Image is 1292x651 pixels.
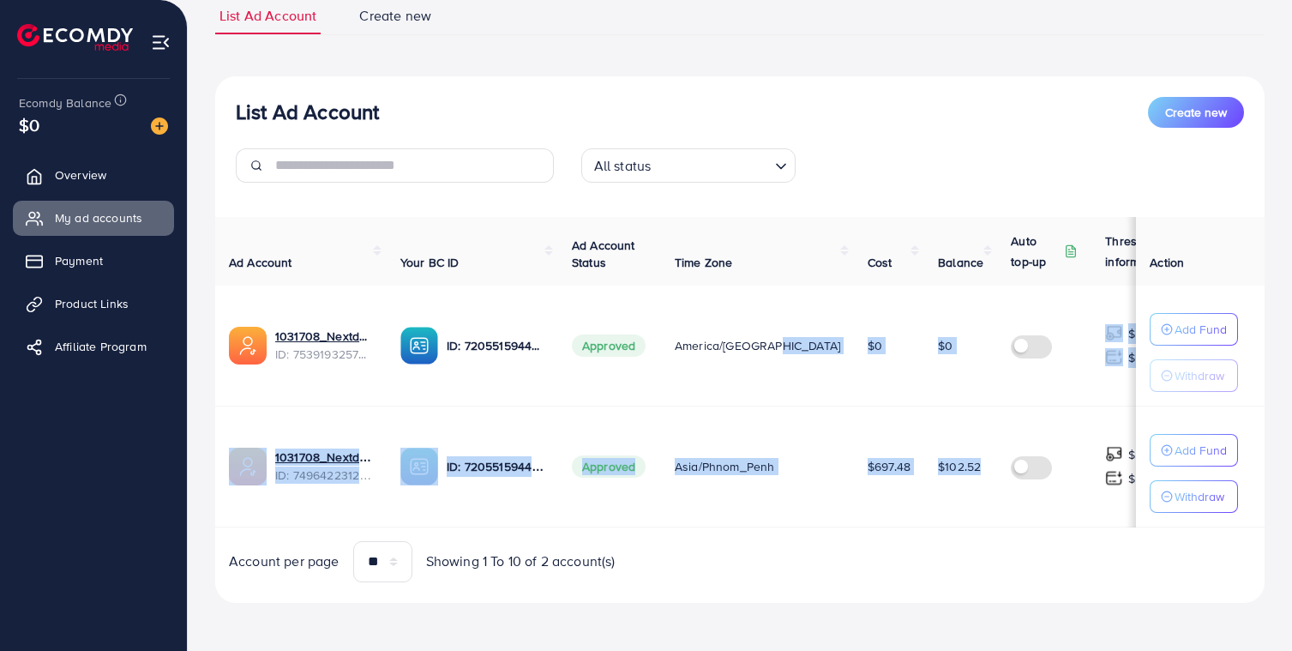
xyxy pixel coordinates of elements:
a: Payment [13,244,174,278]
span: Create new [359,6,431,26]
span: America/[GEOGRAPHIC_DATA] [675,337,840,354]
a: Affiliate Program [13,329,174,364]
span: $0 [868,337,882,354]
div: Search for option [581,148,796,183]
p: ID: 7205515944947466242 [447,456,544,477]
span: All status [591,154,655,178]
a: My ad accounts [13,201,174,235]
a: 1031708_Nextday [275,449,373,466]
button: Withdraw [1150,480,1238,513]
span: Ecomdy Balance [19,94,111,112]
img: ic-ba-acc.ded83a64.svg [400,327,438,365]
img: top-up amount [1105,445,1123,463]
p: ID: 7205515944947466242 [447,335,544,356]
span: Payment [55,252,103,269]
p: Withdraw [1175,365,1224,386]
h3: List Ad Account [236,99,379,124]
p: Withdraw [1175,486,1224,507]
p: Auto top-up [1011,231,1061,272]
img: logo [17,24,133,51]
span: Time Zone [675,254,732,271]
span: Product Links [55,295,129,312]
span: Create new [1165,104,1227,121]
img: ic-ads-acc.e4c84228.svg [229,327,267,365]
button: Add Fund [1150,313,1238,346]
span: My ad accounts [55,209,142,226]
a: Overview [13,158,174,192]
button: Create new [1148,97,1244,128]
span: $102.52 [938,458,981,475]
span: Balance [938,254,983,271]
img: image [151,118,168,135]
a: Product Links [13,286,174,321]
input: Search for option [656,150,767,178]
span: Cost [868,254,892,271]
span: List Ad Account [219,6,316,26]
span: Action [1150,254,1184,271]
a: 1031708_Nextday_TTS [275,328,373,345]
span: Showing 1 To 10 of 2 account(s) [426,552,616,571]
button: Add Fund [1150,434,1238,467]
span: Approved [572,455,646,478]
div: <span class='underline'>1031708_Nextday</span></br>7496422312066220048 [275,449,373,484]
p: Add Fund [1175,319,1227,340]
span: Account per page [229,552,340,571]
img: top-up amount [1105,348,1123,366]
span: Ad Account [229,254,292,271]
button: Withdraw [1150,359,1238,392]
iframe: Chat [1219,574,1279,638]
span: $0 [938,337,952,354]
span: Your BC ID [400,254,460,271]
span: Affiliate Program [55,338,147,355]
img: ic-ads-acc.e4c84228.svg [229,448,267,485]
img: menu [151,33,171,52]
p: Add Fund [1175,440,1227,461]
p: Threshold information [1105,231,1189,272]
span: Ad Account Status [572,237,635,271]
span: $0 [19,112,39,137]
img: top-up amount [1105,469,1123,487]
img: top-up amount [1105,324,1123,342]
span: Approved [572,335,646,357]
span: $697.48 [868,458,910,475]
span: ID: 7539193257029550098 [275,346,373,363]
span: Overview [55,166,106,184]
span: Asia/Phnom_Penh [675,458,774,475]
span: ID: 7496422312066220048 [275,467,373,484]
img: ic-ba-acc.ded83a64.svg [400,448,438,485]
div: <span class='underline'>1031708_Nextday_TTS</span></br>7539193257029550098 [275,328,373,363]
